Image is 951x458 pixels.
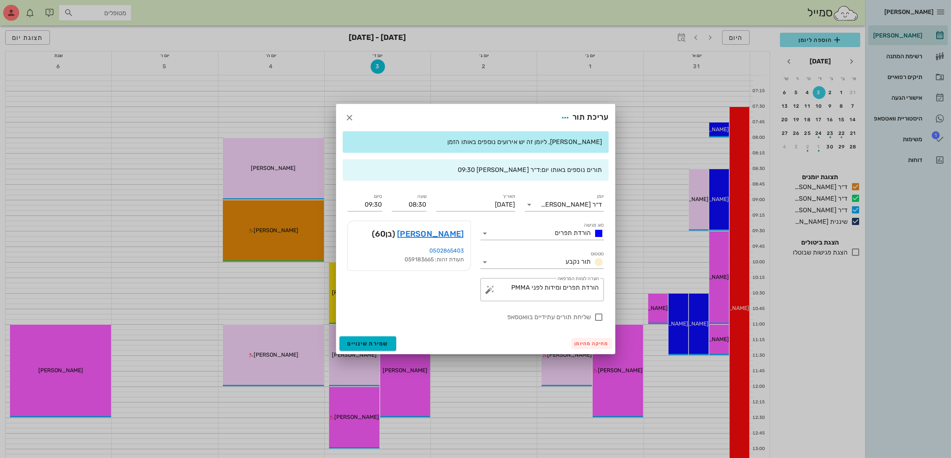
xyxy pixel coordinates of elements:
[597,193,604,199] label: יומן
[458,166,540,174] span: ד״ר [PERSON_NAME] 09:30
[584,222,604,228] label: סוג פגישה
[591,251,604,257] label: סטטוס
[447,138,602,146] span: [PERSON_NAME], ליומן זה יש אירועים נוספים באותו הזמן
[541,201,602,208] div: ד״ר [PERSON_NAME]
[555,229,591,237] span: הורדת תפרים
[417,193,427,199] label: שעה
[575,341,609,346] span: מחיקה מהיומן
[572,338,612,349] button: מחיקה מהיומן
[557,276,599,282] label: הערה לצוות המרפאה
[480,256,604,268] div: סטטוסתור נקבע
[430,247,464,254] a: 0502865403
[502,193,515,199] label: תאריך
[349,166,602,174] div: תורים נוספים באותו יום:
[354,255,464,264] div: תעודת זהות: 059183665
[374,193,382,199] label: סיום
[340,336,397,351] button: שמירת שינויים
[525,198,604,211] div: יומןד״ר [PERSON_NAME]
[558,111,608,125] div: עריכת תור
[480,227,604,240] div: סוג פגישההורדת תפרים
[566,258,591,265] span: תור נקבע
[397,227,464,240] a: [PERSON_NAME]
[347,340,389,347] span: שמירת שינויים
[372,227,395,240] span: (בן )
[375,229,386,239] span: 60
[347,313,591,321] label: שליחת תורים עתידיים בוואטסאפ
